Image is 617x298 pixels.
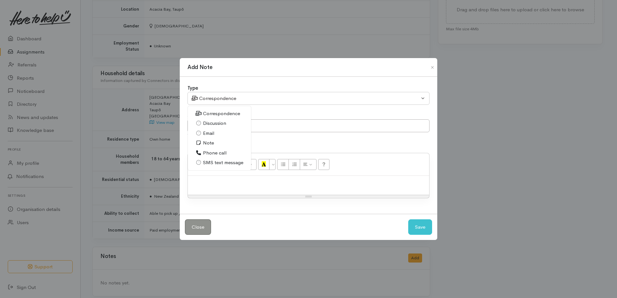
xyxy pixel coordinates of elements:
[277,159,289,170] button: Unordered list (CTRL+SHIFT+NUM7)
[203,120,226,127] span: Discussion
[203,149,227,157] span: Phone call
[188,195,429,198] div: Resize
[203,110,240,117] span: Correspondence
[300,159,317,170] button: Paragraph
[318,159,330,170] button: Help
[203,159,243,166] span: SMS text message
[187,92,430,105] button: Correspondence
[187,84,198,92] label: Type
[269,159,276,170] button: More Color
[187,63,212,72] h1: Add Note
[288,159,300,170] button: Ordered list (CTRL+SHIFT+NUM8)
[203,130,214,137] span: Email
[192,95,420,102] div: Correspondence
[203,139,214,147] span: Note
[258,159,270,170] button: Recent Color
[427,64,438,71] button: Close
[187,132,430,139] div: What's this note about?
[408,219,432,235] button: Save
[185,219,211,235] button: Close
